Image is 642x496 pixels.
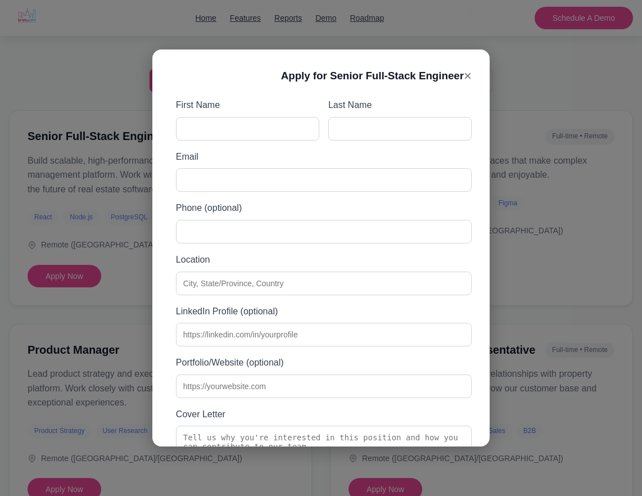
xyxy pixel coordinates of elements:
input: https://linkedin.com/in/yourprofile [176,323,472,346]
label: LinkedIn Profile (optional) [176,304,472,319]
input: https://yourwebsite.com [176,375,472,398]
label: Email [176,150,472,164]
label: Cover Letter [176,407,472,422]
button: × [464,68,472,84]
h3: Apply for Senior Full-Stack Engineer [281,67,464,84]
label: Portfolio/Website (optional) [176,355,472,370]
label: Phone (optional) [176,201,472,215]
input: City, State/Province, Country [176,272,472,295]
label: Location [176,252,472,267]
label: Last Name [328,98,472,112]
label: First Name [176,98,319,112]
